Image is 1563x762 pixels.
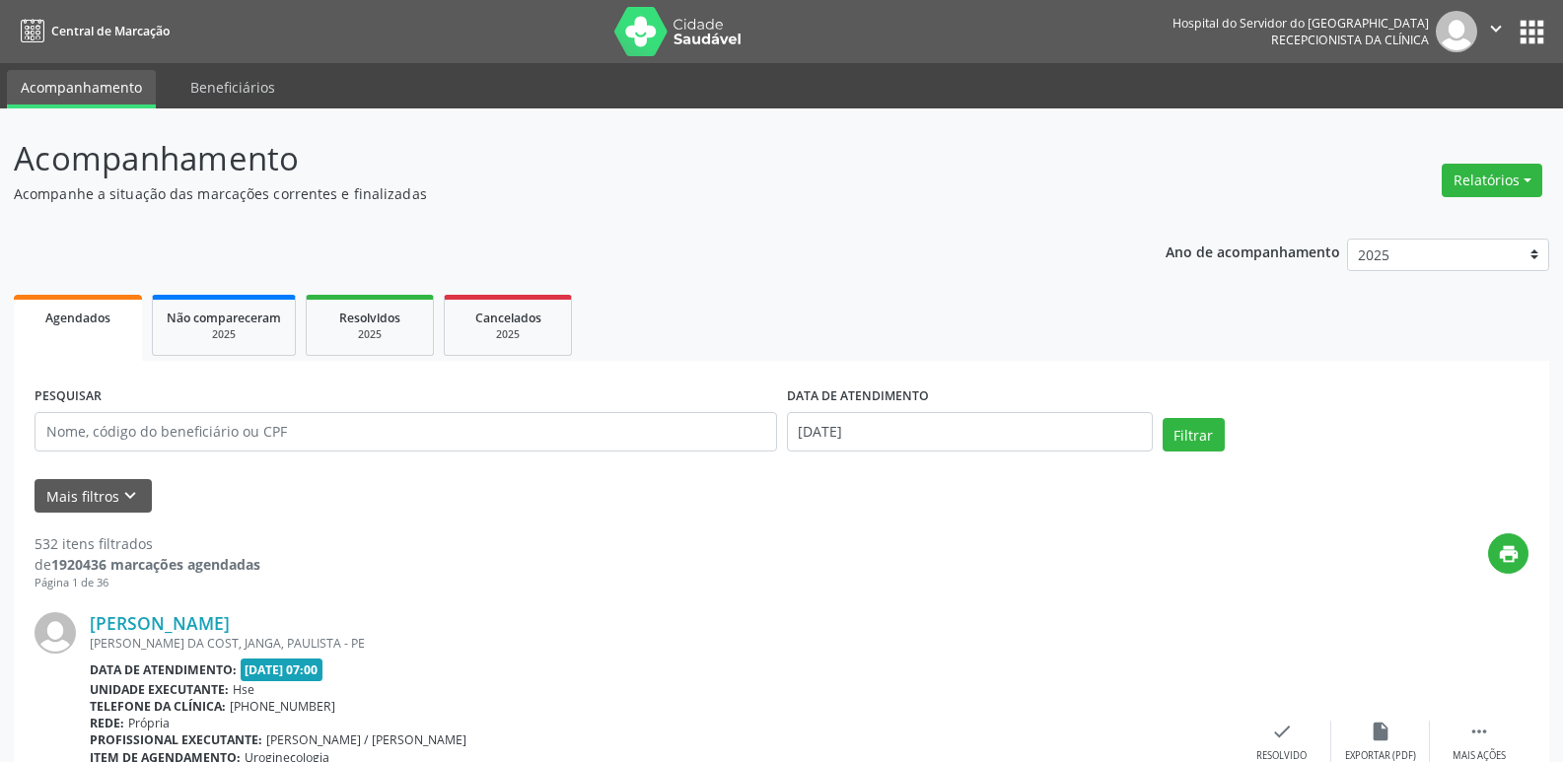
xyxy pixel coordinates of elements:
div: 532 itens filtrados [35,533,260,554]
span: Agendados [45,310,110,326]
i:  [1468,721,1490,742]
div: [PERSON_NAME] DA COST, JANGA, PAULISTA - PE [90,635,1233,652]
img: img [35,612,76,654]
a: [PERSON_NAME] [90,612,230,634]
div: 2025 [459,327,557,342]
label: DATA DE ATENDIMENTO [787,381,929,412]
div: 2025 [167,327,281,342]
span: Recepcionista da clínica [1271,32,1429,48]
p: Acompanhe a situação das marcações correntes e finalizadas [14,183,1089,204]
input: Selecione um intervalo [787,412,1153,451]
span: Própria [128,715,170,731]
input: Nome, código do beneficiário ou CPF [35,412,777,451]
i: print [1498,543,1520,565]
span: Cancelados [475,310,541,326]
b: Telefone da clínica: [90,698,226,715]
button: Relatórios [1442,164,1542,197]
i:  [1485,18,1507,39]
strong: 1920436 marcações agendadas [51,555,260,574]
i: check [1271,721,1293,742]
img: img [1436,11,1477,52]
div: 2025 [320,327,419,342]
a: Acompanhamento [7,70,156,108]
a: Central de Marcação [14,15,170,47]
p: Ano de acompanhamento [1166,239,1340,263]
span: [PERSON_NAME] / [PERSON_NAME] [266,731,466,748]
button:  [1477,11,1515,52]
i: keyboard_arrow_down [119,485,141,507]
i: insert_drive_file [1370,721,1391,742]
b: Profissional executante: [90,731,262,748]
span: [PHONE_NUMBER] [230,698,335,715]
p: Acompanhamento [14,134,1089,183]
span: Resolvidos [339,310,400,326]
button: Filtrar [1163,418,1225,451]
b: Unidade executante: [90,681,229,698]
div: Hospital do Servidor do [GEOGRAPHIC_DATA] [1172,15,1429,32]
span: Hse [233,681,254,698]
button: Mais filtroskeyboard_arrow_down [35,479,152,514]
span: [DATE] 07:00 [241,658,323,681]
span: Não compareceram [167,310,281,326]
b: Rede: [90,715,124,731]
label: PESQUISAR [35,381,102,412]
div: de [35,554,260,575]
b: Data de atendimento: [90,661,237,678]
a: Beneficiários [177,70,289,104]
span: Central de Marcação [51,23,170,39]
button: print [1488,533,1528,574]
button: apps [1515,15,1549,49]
div: Página 1 de 36 [35,575,260,591]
